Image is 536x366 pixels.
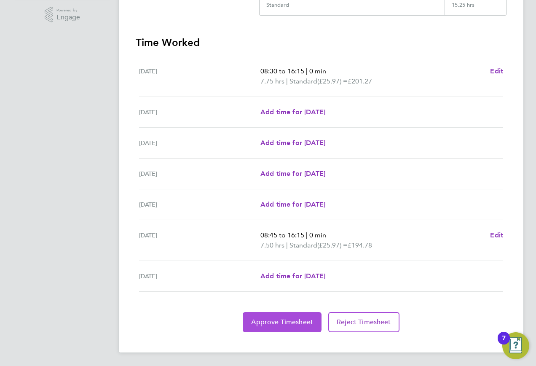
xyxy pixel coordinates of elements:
[490,230,503,240] a: Edit
[260,138,325,148] a: Add time for [DATE]
[260,199,325,210] a: Add time for [DATE]
[139,169,260,179] div: [DATE]
[139,271,260,281] div: [DATE]
[139,230,260,250] div: [DATE]
[348,77,372,85] span: £201.27
[289,76,317,86] span: Standard
[136,36,507,49] h3: Time Worked
[139,199,260,210] div: [DATE]
[502,332,529,359] button: Open Resource Center, 7 new notifications
[309,231,326,239] span: 0 min
[348,241,372,249] span: £194.78
[286,77,288,85] span: |
[306,67,308,75] span: |
[139,107,260,117] div: [DATE]
[317,77,348,85] span: (£25.97) =
[490,66,503,76] a: Edit
[286,241,288,249] span: |
[260,241,284,249] span: 7.50 hrs
[251,318,313,326] span: Approve Timesheet
[260,139,325,147] span: Add time for [DATE]
[289,240,317,250] span: Standard
[139,138,260,148] div: [DATE]
[260,67,304,75] span: 08:30 to 16:15
[502,338,506,349] div: 7
[266,2,289,8] div: Standard
[260,169,325,179] a: Add time for [DATE]
[139,66,260,86] div: [DATE]
[243,312,322,332] button: Approve Timesheet
[260,200,325,208] span: Add time for [DATE]
[260,77,284,85] span: 7.75 hrs
[260,271,325,281] a: Add time for [DATE]
[260,107,325,117] a: Add time for [DATE]
[317,241,348,249] span: (£25.97) =
[260,108,325,116] span: Add time for [DATE]
[45,7,80,23] a: Powered byEngage
[490,231,503,239] span: Edit
[337,318,391,326] span: Reject Timesheet
[260,170,325,178] span: Add time for [DATE]
[260,272,325,280] span: Add time for [DATE]
[328,312,399,332] button: Reject Timesheet
[56,7,80,14] span: Powered by
[56,14,80,21] span: Engage
[309,67,326,75] span: 0 min
[260,231,304,239] span: 08:45 to 16:15
[306,231,308,239] span: |
[490,67,503,75] span: Edit
[445,2,506,15] div: 15.25 hrs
